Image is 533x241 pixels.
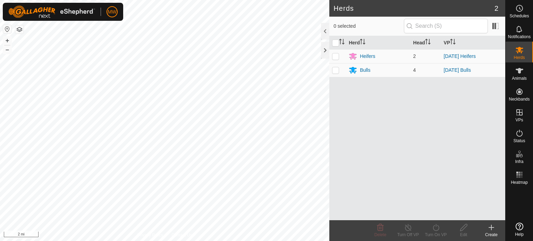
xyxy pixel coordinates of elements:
a: Contact Us [171,232,192,238]
span: Animals [512,76,527,80]
div: Heifers [360,53,375,60]
span: 0 selected [333,23,404,30]
a: [DATE] Heifers [444,53,476,59]
div: Turn On VP [422,232,450,238]
button: Reset Map [3,25,11,33]
span: VPs [515,118,523,122]
button: Map Layers [15,25,24,34]
th: Herd [346,36,410,50]
h2: Herds [333,4,494,12]
span: Heatmap [511,180,528,184]
span: 2 [413,53,416,59]
button: – [3,45,11,54]
p-sorticon: Activate to sort [339,40,345,45]
a: [DATE] Bulls [444,67,471,73]
p-sorticon: Activate to sort [360,40,365,45]
th: Head [411,36,441,50]
span: Delete [374,232,387,237]
div: Bulls [360,67,370,74]
button: + [3,36,11,45]
p-sorticon: Activate to sort [425,40,431,45]
span: Status [513,139,525,143]
span: Help [515,232,524,236]
span: Infra [515,160,523,164]
img: Gallagher Logo [8,6,95,18]
span: Neckbands [509,97,530,101]
span: 2 [494,3,498,14]
input: Search (S) [404,19,488,33]
span: Herds [514,55,525,60]
a: Help [506,220,533,239]
span: MW [108,8,117,16]
th: VP [441,36,505,50]
span: Schedules [509,14,529,18]
a: Privacy Policy [137,232,163,238]
span: Notifications [508,35,531,39]
div: Create [477,232,505,238]
div: Turn Off VP [394,232,422,238]
p-sorticon: Activate to sort [450,40,456,45]
span: 4 [413,67,416,73]
div: Edit [450,232,477,238]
